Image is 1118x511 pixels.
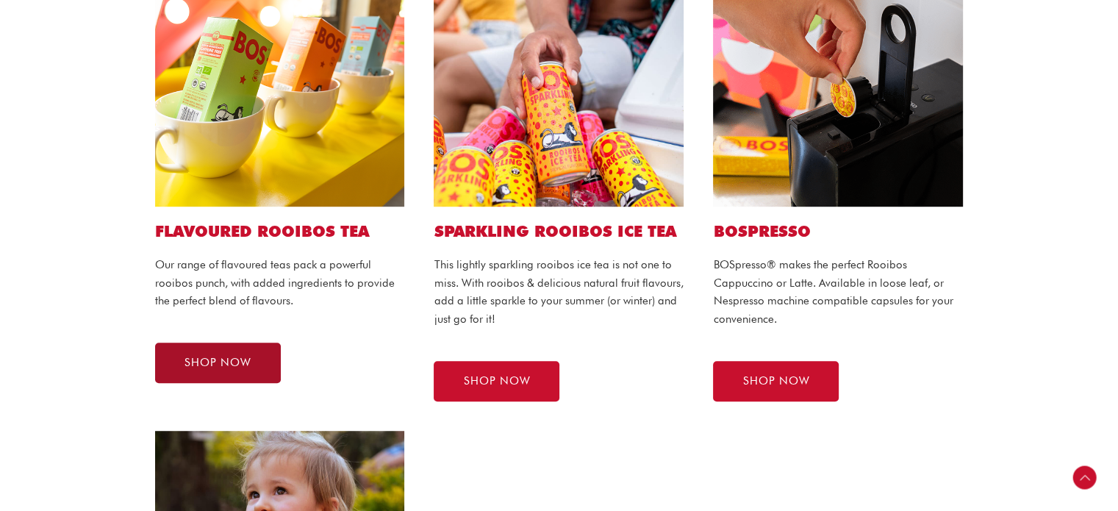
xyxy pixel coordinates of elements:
a: SHOP NOW [434,361,559,401]
a: SHOP NOW [713,361,839,401]
p: Our range of flavoured teas pack a powerful rooibos punch, with added ingredients to provide the ... [155,256,405,310]
span: SHOP NOW [463,376,530,387]
p: BOSpresso® makes the perfect Rooibos Cappuccino or Latte. Available in loose leaf, or Nespresso m... [713,256,963,329]
p: This lightly sparkling rooibos ice tea is not one to miss. With rooibos & delicious natural fruit... [434,256,684,329]
h2: SPARKLING ROOIBOS ICE TEA [434,221,684,241]
h2: Flavoured ROOIBOS TEA [155,221,405,241]
h2: BOSPRESSO [713,221,963,241]
span: SHOP NOW [184,357,251,368]
span: SHOP NOW [742,376,809,387]
a: SHOP NOW [155,343,281,383]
